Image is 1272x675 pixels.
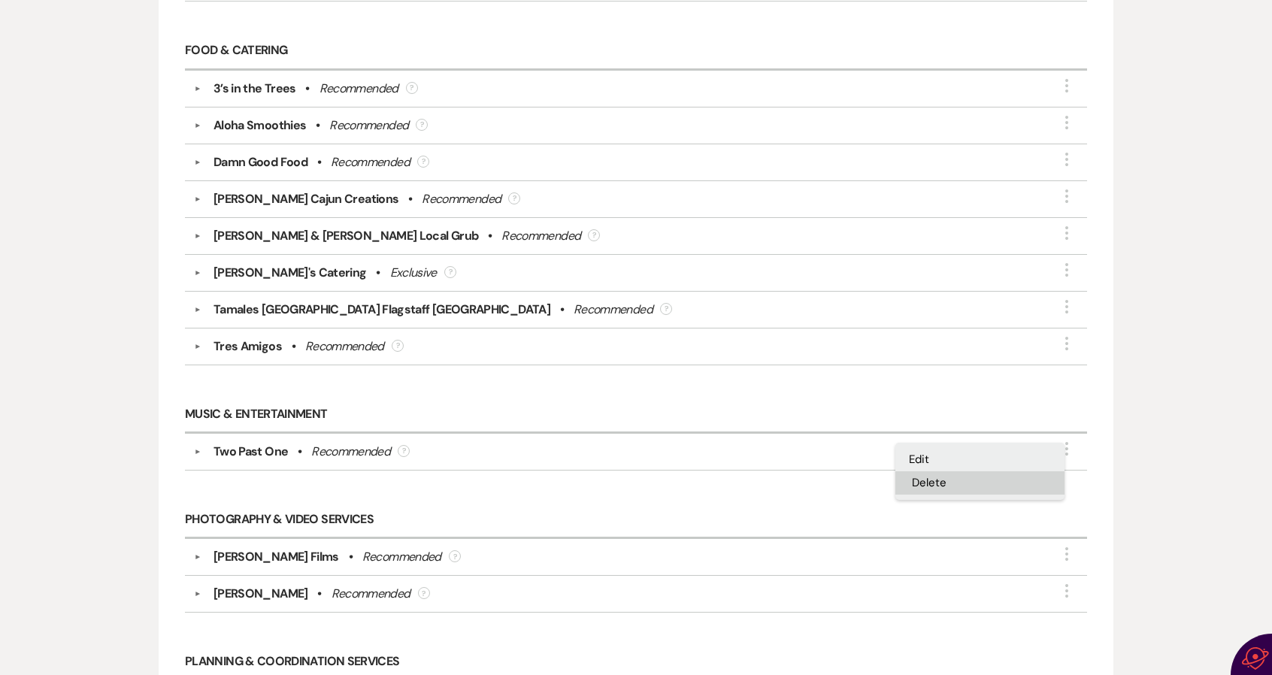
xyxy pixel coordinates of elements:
button: ▼ [189,159,207,166]
div: ? [406,82,418,94]
b: • [317,585,321,603]
h6: Food & Catering [185,33,1087,70]
div: ? [444,266,456,278]
div: Recommended [329,117,408,135]
div: [PERSON_NAME] Films [214,548,339,566]
div: ? [398,445,410,457]
div: Recommended [362,548,441,566]
div: Recommended [331,153,410,171]
div: ? [660,303,672,315]
button: ▼ [189,195,207,203]
div: Damn Good Food [214,153,307,171]
div: ? [449,550,461,562]
div: Recommended [311,443,390,461]
div: ? [416,119,428,131]
div: Tres Amigos [214,337,282,356]
button: ▼ [189,448,207,456]
div: Aloha Smoothies [214,117,306,135]
div: ? [588,229,600,241]
div: [PERSON_NAME] & [PERSON_NAME] Local Grub [214,227,478,245]
b: • [349,548,353,566]
div: ? [392,340,404,352]
div: Two Past One [214,443,288,461]
b: • [298,443,301,461]
div: ? [417,156,429,168]
button: ▼ [189,232,207,240]
b: • [408,190,412,208]
div: Recommended [422,190,501,208]
button: ▼ [189,343,207,350]
button: ▼ [189,590,207,598]
div: Recommended [501,227,580,245]
button: Edit [895,448,1065,471]
div: ? [418,587,430,599]
div: Tamales [GEOGRAPHIC_DATA] Flagstaff [GEOGRAPHIC_DATA] [214,301,550,319]
div: [PERSON_NAME] Cajun Creations [214,190,398,208]
div: Recommended [305,337,384,356]
button: ▼ [189,85,207,92]
div: [PERSON_NAME] [214,585,308,603]
div: Exclusive [390,264,437,282]
div: ? [508,192,520,204]
button: ▼ [189,553,207,561]
div: Recommended [320,80,398,98]
b: • [488,227,492,245]
h6: Photography & Video Services [185,502,1087,539]
button: ▼ [189,306,207,313]
b: • [316,117,320,135]
b: • [560,301,564,319]
b: • [376,264,380,282]
button: ▼ [189,269,207,277]
b: • [317,153,321,171]
button: Delete [895,471,1065,495]
h6: Music & Entertainment [185,397,1087,434]
b: • [292,337,295,356]
div: Recommended [332,585,410,603]
button: ▼ [189,122,207,129]
div: 3’s in the Trees [214,80,296,98]
div: [PERSON_NAME]'s Catering [214,264,367,282]
div: Recommended [574,301,653,319]
b: • [305,80,309,98]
